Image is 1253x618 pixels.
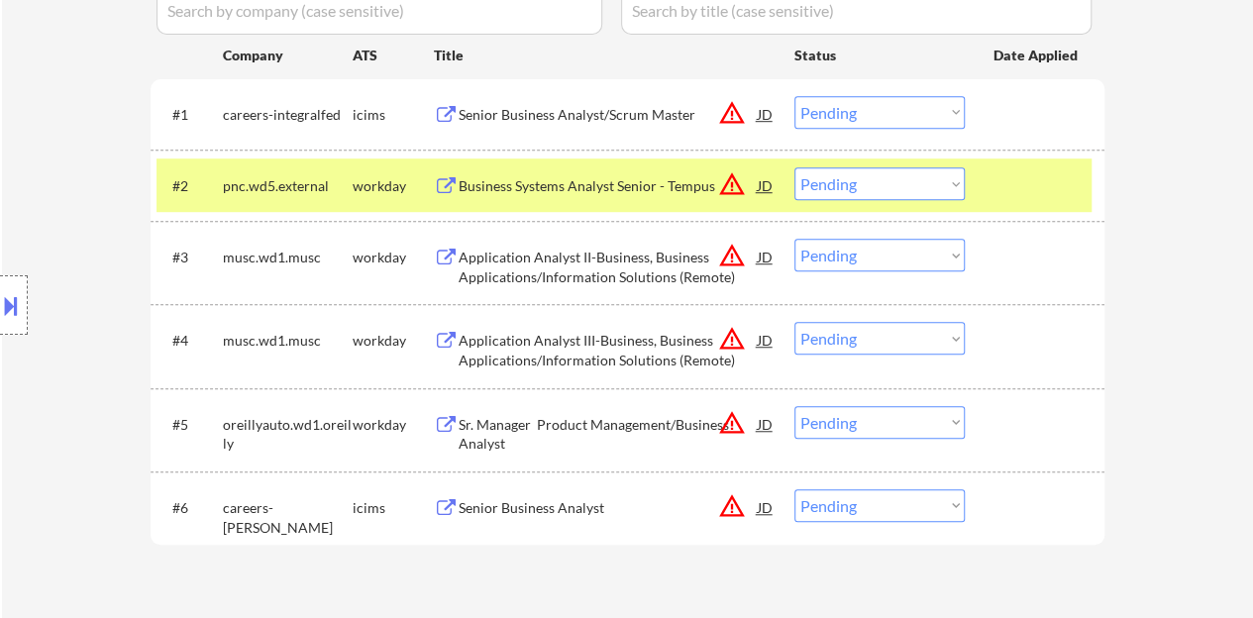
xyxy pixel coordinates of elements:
button: warning_amber [718,409,746,437]
button: warning_amber [718,242,746,269]
div: Senior Business Analyst/Scrum Master [459,105,758,125]
div: careers-[PERSON_NAME] [223,498,353,537]
button: warning_amber [718,170,746,198]
button: warning_amber [718,325,746,353]
div: Company [223,46,353,65]
div: careers-integralfed [223,105,353,125]
div: ATS [353,46,434,65]
div: workday [353,415,434,435]
div: Date Applied [993,46,1081,65]
div: Sr. Manager Product Management/Business Analyst [459,415,758,454]
button: warning_amber [718,99,746,127]
div: Status [794,37,965,72]
div: Application Analyst II-Business, Business Applications/Information Solutions (Remote) [459,248,758,286]
div: JD [756,489,776,525]
div: JD [756,406,776,442]
div: #1 [172,105,207,125]
div: icims [353,498,434,518]
div: JD [756,96,776,132]
div: #6 [172,498,207,518]
div: Application Analyst III-Business, Business Applications/Information Solutions (Remote) [459,331,758,369]
div: workday [353,176,434,196]
div: workday [353,331,434,351]
div: icims [353,105,434,125]
div: Business Systems Analyst Senior - Tempus [459,176,758,196]
div: workday [353,248,434,267]
div: JD [756,322,776,358]
div: JD [756,167,776,203]
div: Title [434,46,776,65]
button: warning_amber [718,492,746,520]
div: Senior Business Analyst [459,498,758,518]
div: JD [756,239,776,274]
